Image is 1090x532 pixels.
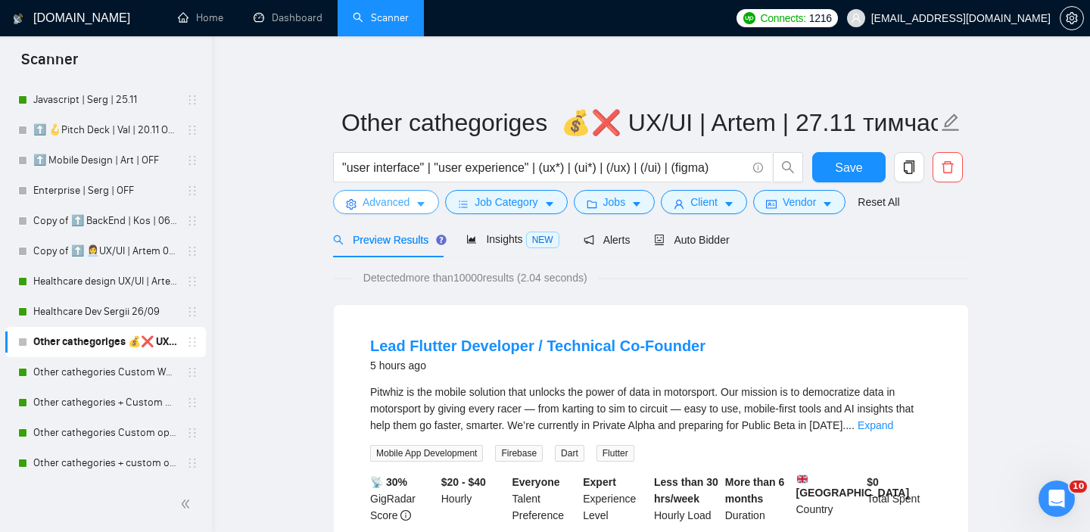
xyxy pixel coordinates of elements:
span: ... [846,419,855,431]
a: Copy of ⬆️ BackEnd | Kos | 06.05 [33,206,177,236]
a: homeHome [178,11,223,24]
div: Talent Preference [509,474,581,524]
a: Other cathegories + Custom open🪝 Branding &Logo | Val | 15/05 added other end [33,387,177,418]
button: Save [812,152,886,182]
span: caret-down [631,198,642,210]
span: setting [1060,12,1083,24]
span: Dart [555,445,584,462]
a: Healthcare Dev Sergii 26/09 [33,297,177,327]
a: Copy of ⬆️ 👩‍💼UX/UI | Artem 06/05 changed start [33,236,177,266]
span: area-chart [466,234,477,244]
span: holder [186,94,198,106]
a: ⬆️ 🪝Pitch Deck | Val | 20.11 OFF [33,115,177,145]
button: idcardVendorcaret-down [753,190,846,214]
img: logo [13,7,23,31]
button: copy [894,152,924,182]
span: user [674,198,684,210]
b: $ 0 [867,476,879,488]
a: Other cathegories Custom open🪝👩‍💼 Web Design | Artem 11/09 other start [33,418,177,448]
b: 📡 30% [370,476,407,488]
span: holder [186,336,198,348]
span: Mobile App Development [370,445,483,462]
span: Connects: [760,10,805,26]
button: delete [933,152,963,182]
a: setting [1060,12,1084,24]
span: Client [690,194,718,210]
div: Country [793,474,864,524]
div: Tooltip anchor [434,233,448,247]
span: holder [186,397,198,409]
span: 10 [1070,481,1087,493]
span: Auto Bidder [654,234,729,246]
button: setting [1060,6,1084,30]
span: info-circle [400,510,411,521]
span: holder [186,457,198,469]
span: Flutter [596,445,634,462]
b: Less than 30 hrs/week [654,476,718,505]
div: Duration [722,474,793,524]
div: 5 hours ago [370,356,705,375]
button: folderJobscaret-down [574,190,656,214]
input: Search Freelance Jobs... [342,158,746,177]
a: Reset All [858,194,899,210]
button: settingAdvancedcaret-down [333,190,439,214]
span: bars [458,198,469,210]
div: Hourly Load [651,474,722,524]
span: double-left [180,496,195,512]
span: 1216 [809,10,832,26]
img: 🇬🇧 [797,474,808,484]
a: Javascript | Serg | 25.11 [33,85,177,115]
b: More than 6 months [725,476,785,505]
span: edit [941,113,961,132]
b: [GEOGRAPHIC_DATA] [796,474,910,499]
img: upwork-logo.png [743,12,755,24]
div: Total Spent [864,474,935,524]
div: Pitwhiz is the mobile solution that unlocks the power of data in motorsport. Our mission is to de... [370,384,932,434]
a: dashboardDashboard [254,11,322,24]
b: Everyone [512,476,560,488]
span: copy [895,160,923,174]
button: userClientcaret-down [661,190,747,214]
span: holder [186,185,198,197]
a: Lead Flutter Developer / Technical Co-Founder [370,338,705,354]
b: $20 - $40 [441,476,486,488]
span: Preview Results [333,234,442,246]
span: delete [933,160,962,174]
span: holder [186,124,198,136]
span: Save [835,158,862,177]
span: holder [186,366,198,378]
span: robot [654,235,665,245]
a: Enterprise | Serg | OFF [33,176,177,206]
span: search [333,235,344,245]
span: Alerts [584,234,631,246]
a: Other cathegoriges 💰❌ UX/UI | Artem | 27.11 тимчасово вимкнула [33,327,177,357]
span: holder [186,275,198,288]
span: Insights [466,233,559,245]
a: Other cathegories + custom open 💰❌ Pitch Deck | Val | 12.06 16% view [33,448,177,478]
span: caret-down [724,198,734,210]
button: barsJob Categorycaret-down [445,190,567,214]
span: Jobs [603,194,626,210]
span: Vendor [783,194,816,210]
span: user [851,13,861,23]
span: idcard [766,198,777,210]
span: holder [186,154,198,166]
span: Job Category [475,194,537,210]
span: folder [587,198,597,210]
a: ⬆️ Mobile Design | Art | OFF [33,145,177,176]
div: Experience Level [580,474,651,524]
span: Detected more than 10000 results (2.04 seconds) [353,269,598,286]
span: setting [346,198,357,210]
button: search [773,152,803,182]
div: Hourly [438,474,509,524]
input: Scanner name... [341,104,938,142]
span: caret-down [822,198,833,210]
b: Expert [583,476,616,488]
iframe: Intercom live chat [1039,481,1075,517]
span: caret-down [544,198,555,210]
span: caret-down [416,198,426,210]
span: NEW [526,232,559,248]
a: Expand [858,419,893,431]
span: holder [186,306,198,318]
span: Scanner [9,48,90,80]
